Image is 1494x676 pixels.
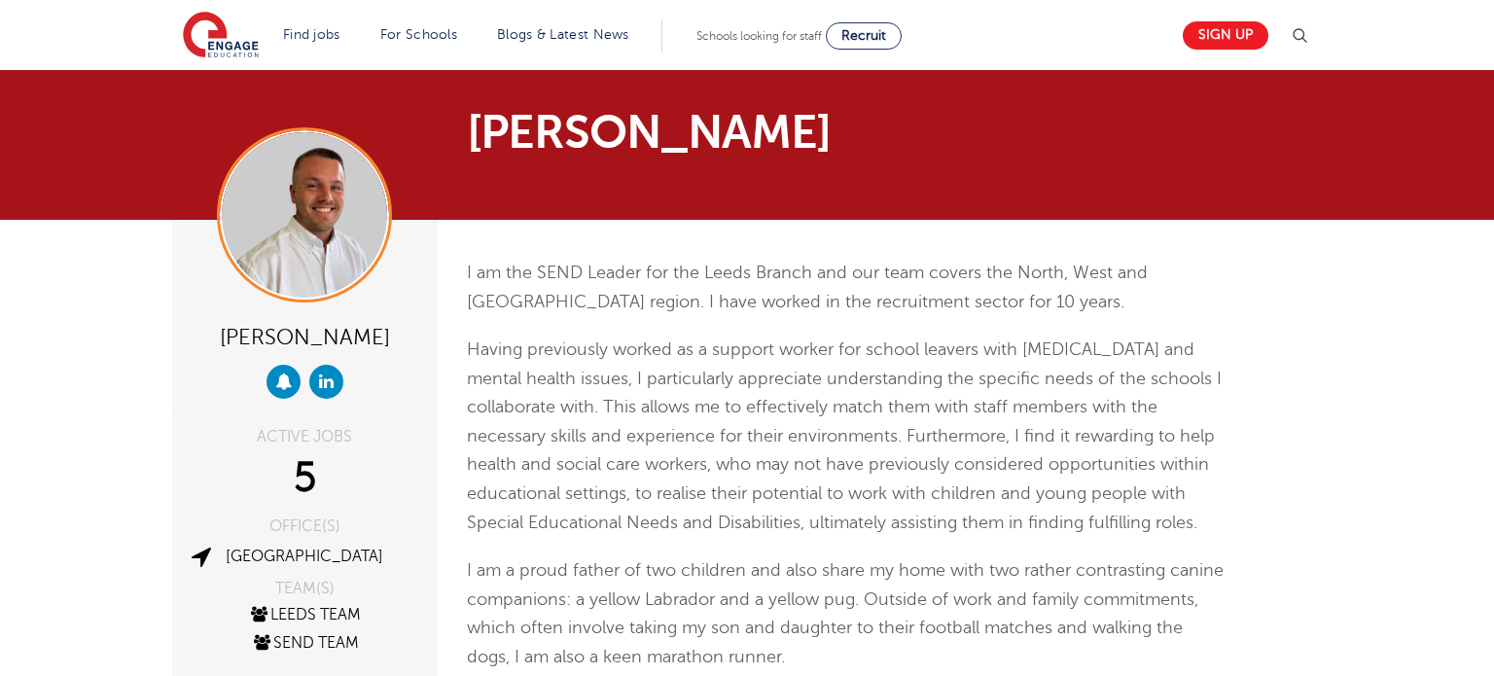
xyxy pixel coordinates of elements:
[497,27,629,42] a: Blogs & Latest News
[251,634,359,652] a: SEND Team
[226,548,383,565] a: [GEOGRAPHIC_DATA]
[467,259,1225,316] p: I am the SEND Leader for the Leeds Branch and our team covers the North, West and [GEOGRAPHIC_DAT...
[826,22,902,50] a: Recruit
[248,606,361,623] a: Leeds Team
[187,454,423,503] div: 5
[467,556,1225,671] p: I am a proud father of two children and also share my home with two rather contrasting canine com...
[187,317,423,355] div: [PERSON_NAME]
[1183,21,1268,50] a: Sign up
[467,109,929,156] h1: [PERSON_NAME]
[187,581,423,596] div: TEAM(S)
[187,429,423,445] div: ACTIVE JOBS
[467,336,1225,537] p: Having previously worked as a support worker for school leavers with [MEDICAL_DATA] and mental he...
[696,29,822,43] span: Schools looking for staff
[183,12,259,60] img: Engage Education
[380,27,457,42] a: For Schools
[187,518,423,534] div: OFFICE(S)
[841,28,886,43] span: Recruit
[283,27,340,42] a: Find jobs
